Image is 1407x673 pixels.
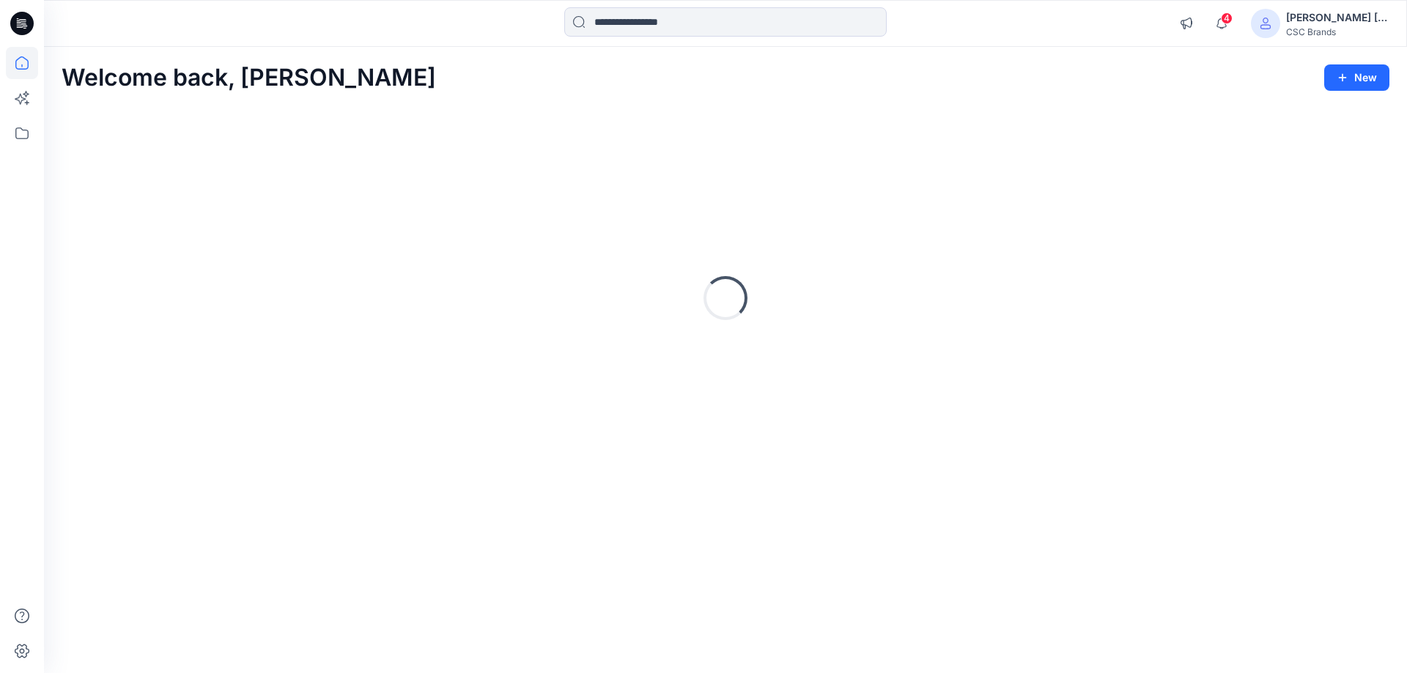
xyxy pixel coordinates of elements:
[1221,12,1233,24] span: 4
[62,64,436,92] h2: Welcome back, [PERSON_NAME]
[1286,26,1389,37] div: CSC Brands
[1260,18,1271,29] svg: avatar
[1286,9,1389,26] div: [PERSON_NAME] [PERSON_NAME]
[1324,64,1389,91] button: New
